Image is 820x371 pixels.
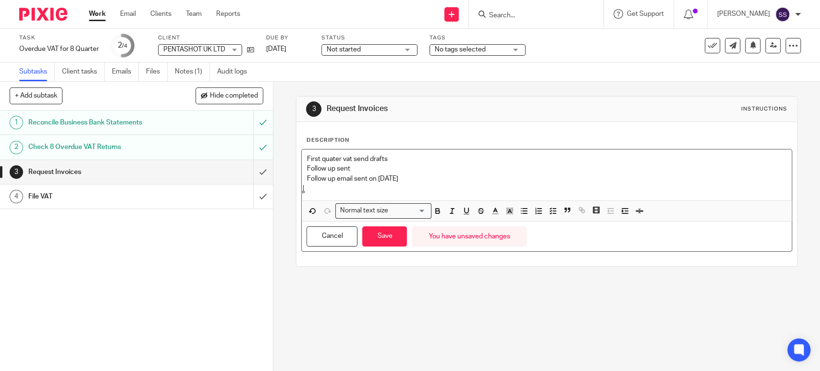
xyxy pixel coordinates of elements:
button: + Add subtask [10,87,62,104]
div: 1 [10,116,23,129]
div: 2 [118,40,127,51]
span: PENTASHOT UK LTD [163,46,225,53]
div: 4 [10,190,23,203]
span: Normal text size [338,206,390,216]
img: Pixie [19,8,67,21]
h1: Request Invoices [327,104,567,114]
div: 3 [10,165,23,179]
a: Clients [150,9,171,19]
h1: File VAT [28,189,172,204]
input: Search for option [391,206,426,216]
p: Description [306,136,349,144]
h1: Check 8 Overdue VAT Returns [28,140,172,154]
a: Client tasks [62,62,105,81]
p: First quater vat send drafts Follow up sent [306,154,786,174]
a: Reports [216,9,240,19]
input: Search [488,12,575,20]
label: Status [321,34,417,42]
div: Instructions [741,105,787,113]
button: Hide completed [196,87,263,104]
label: Task [19,34,99,42]
a: Emails [112,62,139,81]
a: Subtasks [19,62,55,81]
div: Overdue VAT for 8 Quarter [19,44,99,54]
label: Client [158,34,254,42]
label: Due by [266,34,309,42]
span: Hide completed [210,92,258,100]
a: Audit logs [217,62,254,81]
label: Tags [429,34,526,42]
button: Save [362,226,407,247]
div: You have unsaved changes [412,226,526,247]
a: Notes (1) [175,62,210,81]
button: Cancel [306,226,357,247]
div: Search for option [335,203,431,218]
span: Not started [327,46,361,53]
p: [PERSON_NAME] [717,9,770,19]
span: Get Support [627,11,664,17]
div: 3 [306,101,321,117]
img: svg%3E [775,7,790,22]
small: /4 [122,43,127,49]
a: Work [89,9,106,19]
a: Email [120,9,136,19]
h1: Reconcile Business Bank Statements [28,115,172,130]
a: Team [186,9,202,19]
a: Files [146,62,168,81]
p: Follow up email sent on [DATE] [306,174,786,184]
h1: Request Invoices [28,165,172,179]
span: [DATE] [266,46,286,52]
div: 2 [10,141,23,154]
span: No tags selected [435,46,486,53]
